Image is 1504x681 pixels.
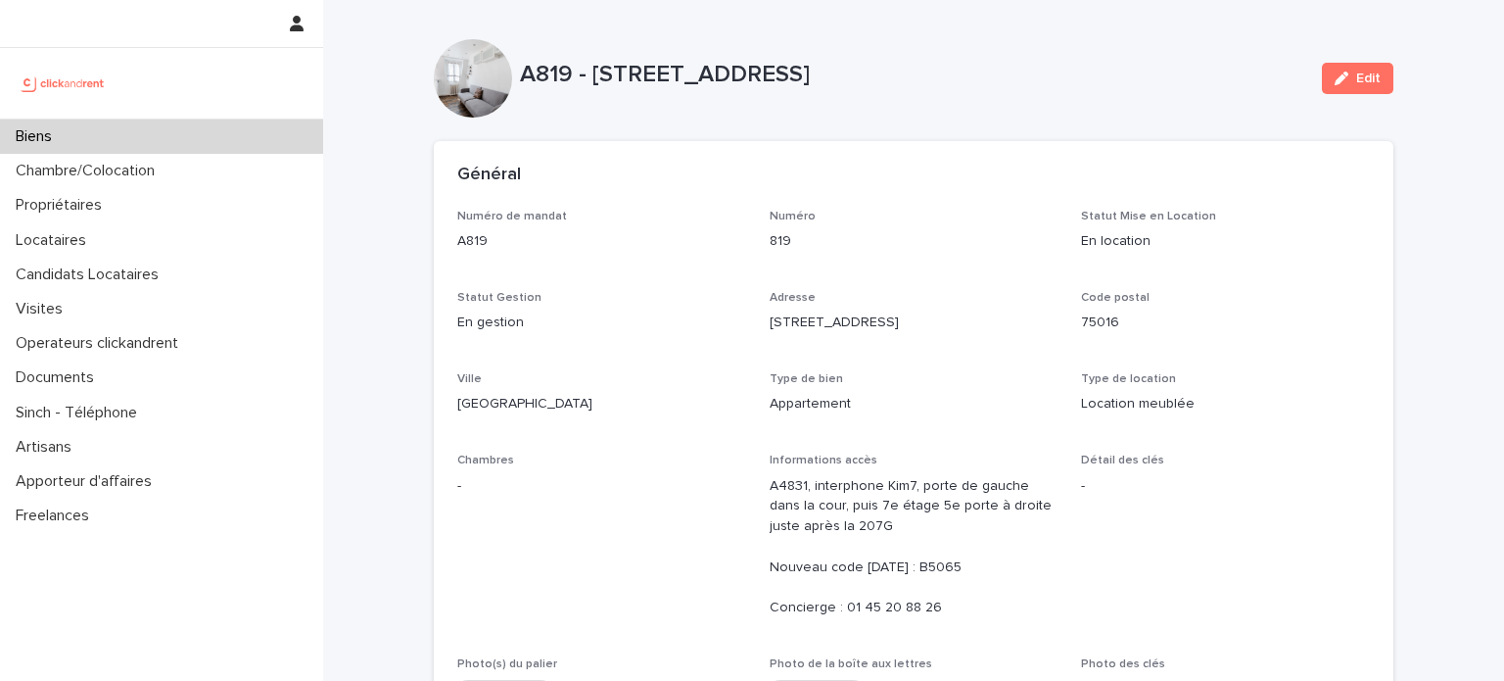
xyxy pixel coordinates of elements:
p: Chambre/Colocation [8,162,170,180]
p: A819 - [STREET_ADDRESS] [520,61,1306,89]
span: Informations accès [770,455,877,466]
span: Adresse [770,292,816,304]
p: [STREET_ADDRESS] [770,313,1058,333]
p: [GEOGRAPHIC_DATA] [457,394,746,414]
span: Code postal [1081,292,1150,304]
p: - [457,476,746,497]
p: Location meublée [1081,394,1370,414]
span: Détail des clés [1081,455,1164,466]
span: Type de bien [770,373,843,385]
p: Operateurs clickandrent [8,334,194,353]
span: Photo(s) du palier [457,658,557,670]
p: 819 [770,231,1058,252]
p: 75016 [1081,313,1370,333]
p: Candidats Locataires [8,266,174,284]
p: En location [1081,231,1370,252]
span: Type de location [1081,373,1176,385]
span: Statut Gestion [457,292,541,304]
p: A819 [457,231,746,252]
span: Ville [457,373,482,385]
span: Photo des clés [1081,658,1165,670]
span: Chambres [457,455,514,466]
p: Biens [8,127,68,146]
h2: Général [457,165,521,186]
p: Freelances [8,507,105,525]
span: Numéro de mandat [457,211,567,222]
p: En gestion [457,313,746,333]
span: Photo de la boîte aux lettres [770,658,932,670]
p: Appartement [770,394,1058,414]
p: Documents [8,368,110,387]
p: - [1081,476,1370,497]
button: Edit [1322,63,1393,94]
span: Statut Mise en Location [1081,211,1216,222]
p: Propriétaires [8,196,117,215]
p: Artisans [8,438,87,457]
p: Apporteur d'affaires [8,472,167,491]
p: A4831, interphone Kim7, porte de gauche dans la cour, puis 7e étage 5e porte à droite juste après... [770,476,1058,619]
span: Numéro [770,211,816,222]
span: Edit [1356,72,1381,85]
p: Sinch - Téléphone [8,404,153,422]
p: Locataires [8,231,102,250]
p: Visites [8,300,78,318]
img: UCB0brd3T0yccxBKYDjQ [16,64,111,103]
